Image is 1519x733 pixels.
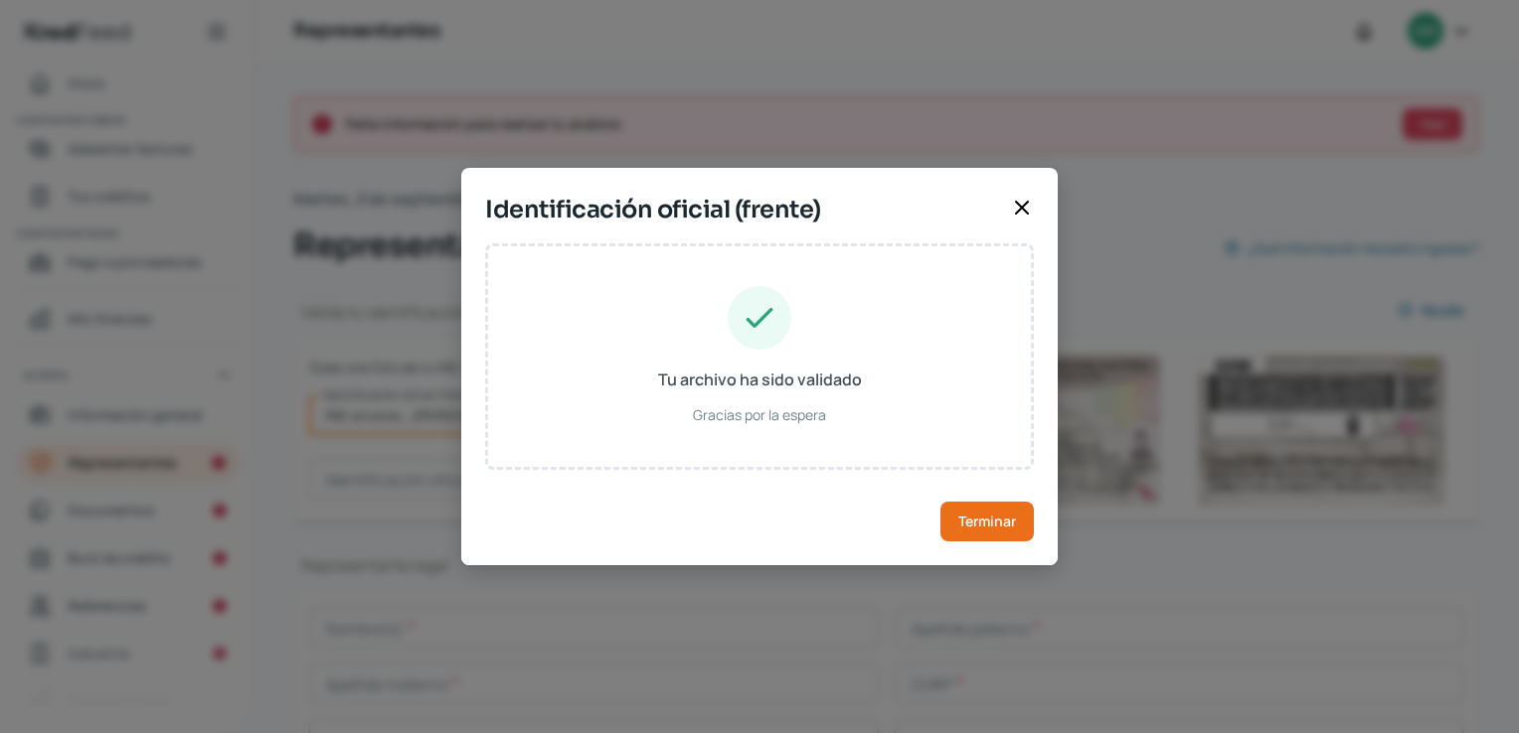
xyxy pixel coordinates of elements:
img: Tu archivo ha sido validado [728,286,791,350]
span: Identificación oficial (frente) [485,192,1002,227]
button: Terminar [940,502,1034,541]
span: Gracias por la espera [693,402,826,427]
span: Tu archivo ha sido validado [658,366,862,394]
span: Terminar [958,514,1016,528]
